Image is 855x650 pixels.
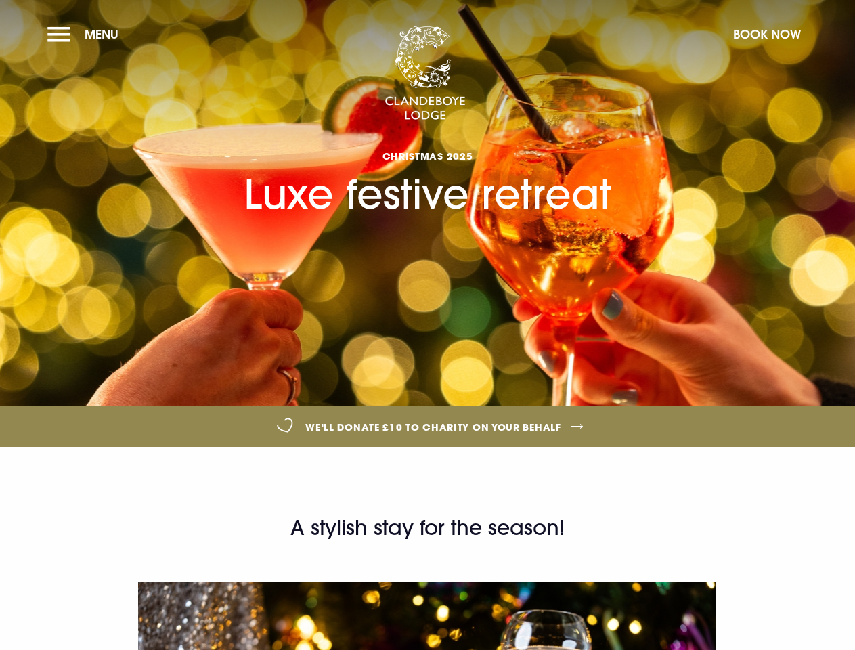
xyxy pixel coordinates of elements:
[244,150,611,162] span: CHRISTMAS 2025
[244,70,611,218] h1: Luxe festive retreat
[726,20,808,49] button: Book Now
[385,26,466,121] img: Clandeboye Lodge
[105,515,749,542] h2: A stylish stay for the season!
[85,26,118,42] span: Menu
[47,20,125,49] button: Menu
